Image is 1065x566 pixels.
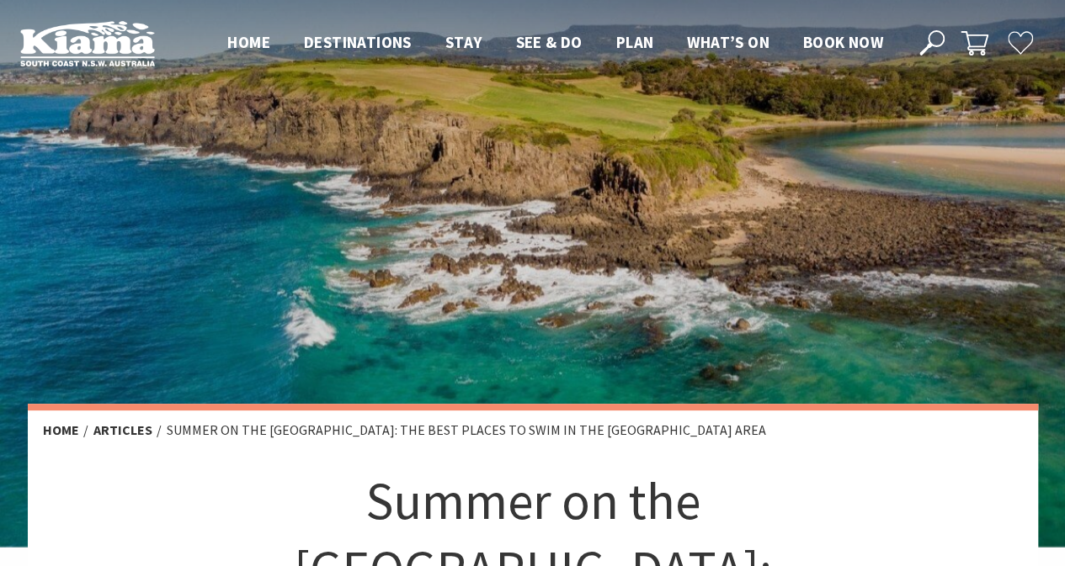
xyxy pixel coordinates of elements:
span: Stay [445,32,482,52]
span: What’s On [687,32,769,52]
img: Kiama Logo [20,20,155,66]
span: Plan [616,32,654,52]
nav: Main Menu [210,29,900,57]
li: Summer on the [GEOGRAPHIC_DATA]: the best places to swim in the [GEOGRAPHIC_DATA] area [167,420,766,442]
span: Book now [803,32,883,52]
a: Home [43,421,79,439]
span: See & Do [515,32,582,52]
span: Destinations [304,32,412,52]
span: Home [227,32,270,52]
a: Articles [93,421,152,439]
